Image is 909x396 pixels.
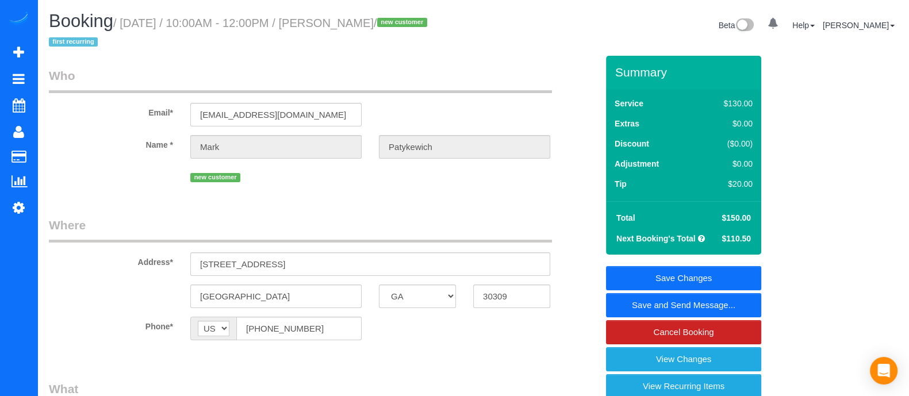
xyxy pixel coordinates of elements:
a: Help [792,21,815,30]
span: $110.50 [722,234,751,243]
div: Open Intercom Messenger [870,357,898,385]
input: First Name* [190,135,362,159]
input: City* [190,284,362,308]
div: $130.00 [699,98,753,109]
div: ($0.00) [699,138,753,149]
label: Address* [40,252,182,268]
label: Phone* [40,317,182,332]
input: Zip Code* [473,284,550,308]
label: Extras [615,118,639,129]
label: Adjustment [615,158,659,170]
a: Cancel Booking [606,320,761,344]
small: / [DATE] / 10:00AM - 12:00PM / [PERSON_NAME] [49,17,431,49]
label: Name * [40,135,182,151]
strong: Next Booking's Total [616,234,696,243]
legend: Who [49,67,552,93]
img: Automaid Logo [7,11,30,28]
a: Beta [719,21,754,30]
span: new customer [377,18,427,27]
a: Save and Send Message... [606,293,761,317]
a: [PERSON_NAME] [823,21,895,30]
div: $0.00 [699,158,753,170]
span: first recurring [49,37,98,47]
span: $150.00 [722,213,751,222]
h3: Summary [615,66,755,79]
label: Service [615,98,643,109]
input: Last Name* [379,135,550,159]
strong: Total [616,213,635,222]
legend: Where [49,217,552,243]
label: Discount [615,138,649,149]
img: New interface [735,18,754,33]
div: $0.00 [699,118,753,129]
input: Email* [190,103,362,126]
div: $20.00 [699,178,753,190]
input: Phone* [236,317,362,340]
a: Save Changes [606,266,761,290]
a: View Changes [606,347,761,371]
span: Booking [49,11,113,31]
label: Email* [40,103,182,118]
span: new customer [190,173,240,182]
label: Tip [615,178,627,190]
